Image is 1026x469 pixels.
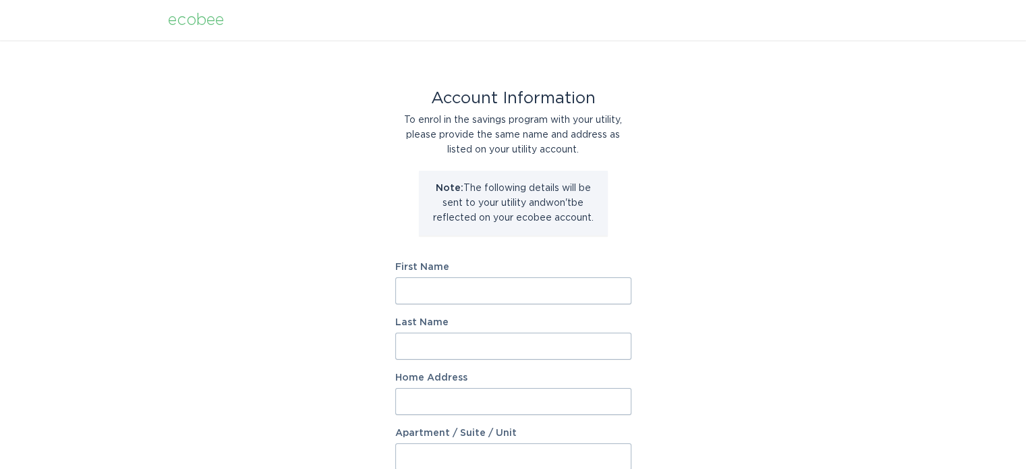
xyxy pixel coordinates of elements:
[395,263,631,272] label: First Name
[395,91,631,106] div: Account Information
[395,373,631,383] label: Home Address
[395,429,631,438] label: Apartment / Suite / Unit
[436,184,463,193] strong: Note:
[395,318,631,327] label: Last Name
[168,13,224,28] div: ecobee
[395,113,631,157] div: To enrol in the savings program with your utility, please provide the same name and address as li...
[429,181,598,225] p: The following details will be sent to your utility and won't be reflected on your ecobee account.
